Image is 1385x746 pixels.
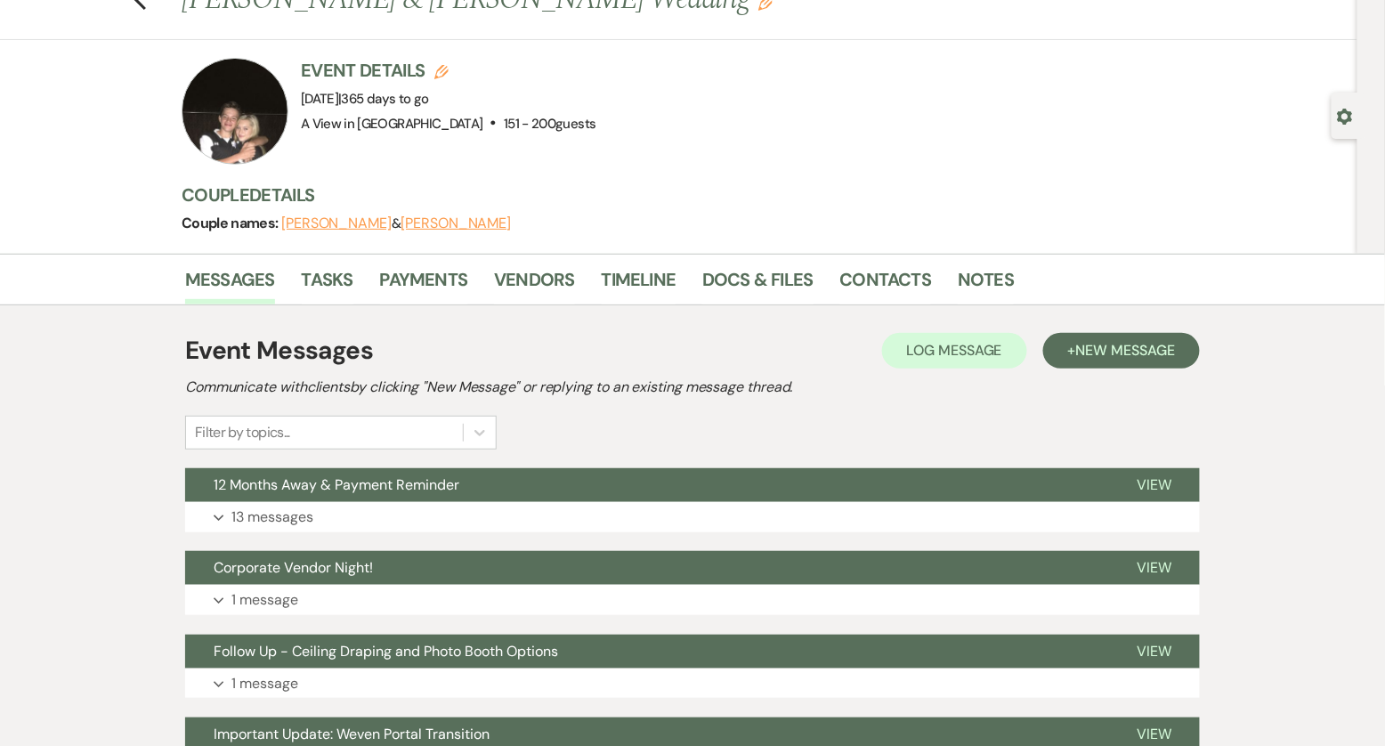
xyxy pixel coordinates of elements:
p: 1 message [231,588,298,612]
span: Important Update: Weven Portal Transition [214,725,490,743]
button: 13 messages [185,502,1200,532]
button: 12 Months Away & Payment Reminder [185,468,1108,502]
span: 12 Months Away & Payment Reminder [214,475,459,494]
span: 365 days to go [342,90,429,108]
a: Docs & Files [702,265,813,304]
button: +New Message [1043,333,1200,369]
button: View [1108,635,1200,669]
a: Messages [185,265,275,304]
button: [PERSON_NAME] [281,216,392,231]
span: & [281,215,511,232]
button: [PERSON_NAME] [401,216,511,231]
a: Notes [958,265,1014,304]
button: 1 message [185,669,1200,699]
div: Filter by topics... [195,422,290,443]
span: Corporate Vendor Night! [214,558,373,577]
span: | [338,90,428,108]
button: Open lead details [1337,107,1353,124]
button: View [1108,468,1200,502]
button: View [1108,551,1200,585]
button: 1 message [185,585,1200,615]
a: Tasks [302,265,353,304]
button: Follow Up - Ceiling Draping and Photo Booth Options [185,635,1108,669]
h1: Event Messages [185,332,373,369]
span: Follow Up - Ceiling Draping and Photo Booth Options [214,642,558,661]
h3: Event Details [301,58,596,83]
a: Contacts [840,265,932,304]
button: Corporate Vendor Night! [185,551,1108,585]
span: View [1137,642,1171,661]
span: New Message [1076,341,1175,360]
span: View [1137,475,1171,494]
p: 1 message [231,672,298,695]
span: 151 - 200 guests [504,115,595,133]
a: Vendors [494,265,574,304]
span: A View in [GEOGRAPHIC_DATA] [301,115,483,133]
button: Log Message [882,333,1027,369]
span: Couple names: [182,214,281,232]
a: Timeline [602,265,676,304]
h3: Couple Details [182,182,1178,207]
span: View [1137,558,1171,577]
a: Payments [380,265,468,304]
span: Log Message [907,341,1002,360]
h2: Communicate with clients by clicking "New Message" or replying to an existing message thread. [185,377,1200,398]
span: View [1137,725,1171,743]
p: 13 messages [231,506,313,529]
span: [DATE] [301,90,429,108]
